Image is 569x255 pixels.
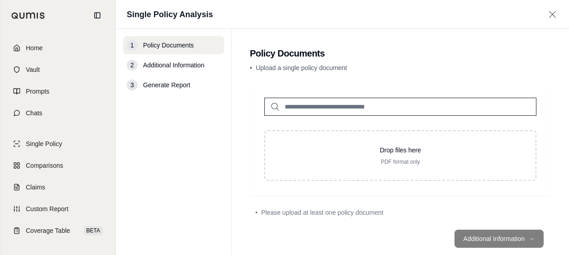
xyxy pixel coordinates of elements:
div: 1 [127,40,138,51]
span: Prompts [26,87,49,96]
a: Coverage TableBETA [6,221,110,241]
div: 3 [127,80,138,90]
span: Coverage Table [26,226,70,235]
div: 2 [127,60,138,71]
span: • [255,208,258,217]
h2: Policy Documents [250,47,551,60]
a: Chats [6,103,110,123]
a: Claims [6,177,110,197]
a: Comparisons [6,156,110,175]
a: Prompts [6,81,110,101]
a: Vault [6,60,110,80]
span: Claims [26,183,45,192]
p: Drop files here [280,146,521,155]
span: BETA [84,226,103,235]
a: Home [6,38,110,58]
span: Chats [26,109,43,118]
img: Qumis Logo [11,12,45,19]
p: PDF format only [280,158,521,165]
h1: Single Policy Analysis [127,8,213,21]
span: Vault [26,65,40,74]
span: Custom Report [26,204,68,213]
span: Additional Information [143,61,204,70]
span: Please upload at least one policy document [261,208,383,217]
span: Single Policy [26,139,62,148]
span: Generate Report [143,80,190,90]
button: Collapse sidebar [90,8,105,23]
a: Custom Report [6,199,110,219]
span: • [250,64,252,71]
span: Upload a single policy document [256,64,347,71]
span: Policy Documents [143,41,194,50]
span: Comparisons [26,161,63,170]
a: Single Policy [6,134,110,154]
span: Home [26,43,43,52]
